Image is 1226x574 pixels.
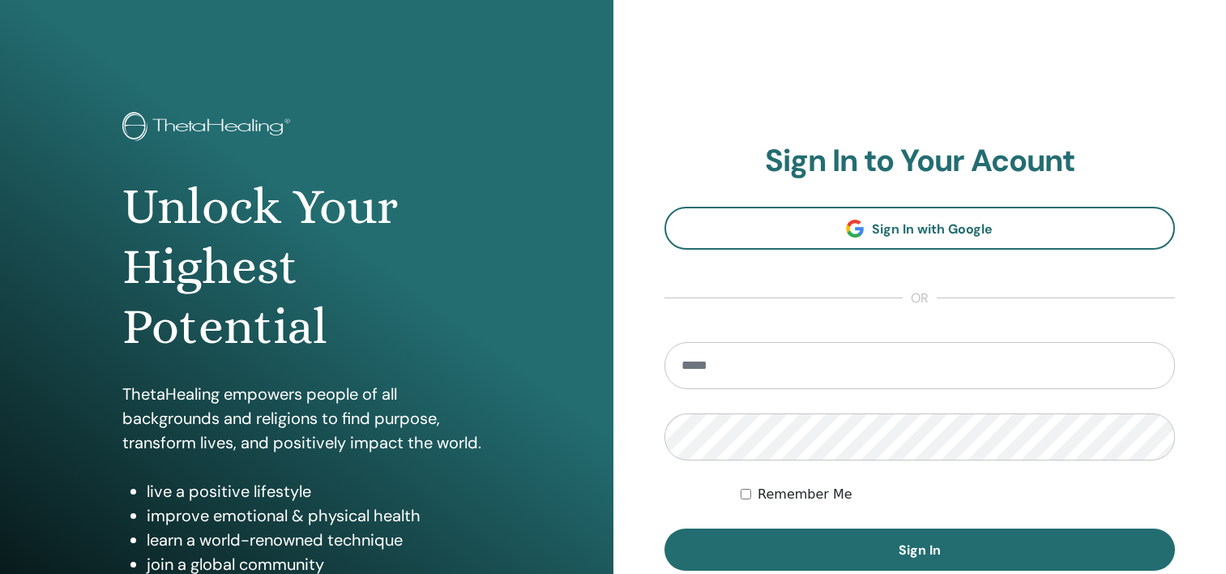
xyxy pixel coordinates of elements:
[664,529,1176,571] button: Sign In
[903,289,937,308] span: or
[899,542,941,559] span: Sign In
[122,382,490,455] p: ThetaHealing empowers people of all backgrounds and religions to find purpose, transform lives, a...
[664,143,1176,180] h2: Sign In to Your Acount
[741,485,1175,504] div: Keep me authenticated indefinitely or until I manually logout
[872,221,993,238] span: Sign In with Google
[122,177,490,358] h1: Unlock Your Highest Potential
[147,503,490,528] li: improve emotional & physical health
[147,479,490,503] li: live a positive lifestyle
[147,528,490,552] li: learn a world-renowned technique
[664,207,1176,250] a: Sign In with Google
[758,485,852,504] label: Remember Me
